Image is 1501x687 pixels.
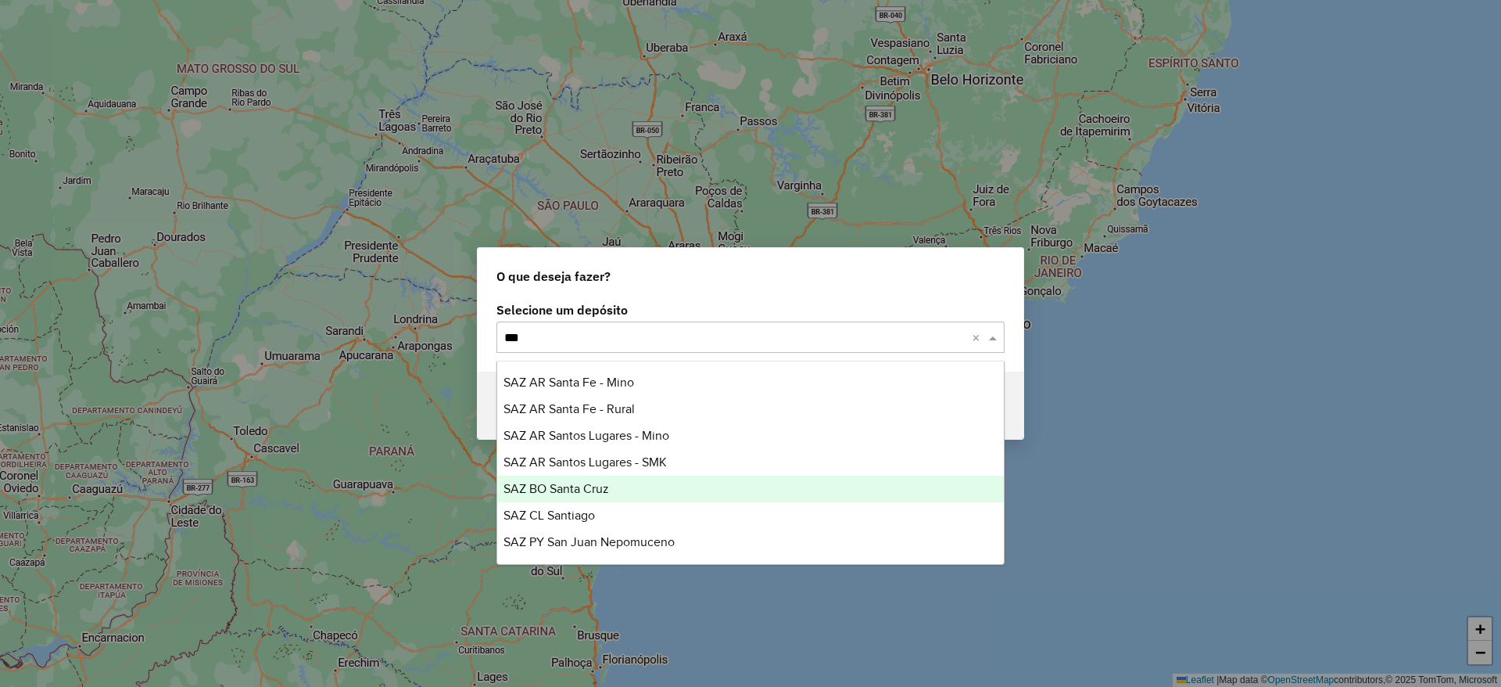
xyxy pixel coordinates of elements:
span: SAZ AR Santa Fe - Mino [503,376,634,389]
label: Selecione um depósito [496,300,1005,319]
span: SAZ AR Santa Fe - Rural [503,402,635,415]
span: SAZ PY San Juan Nepomuceno [503,535,675,549]
span: SAZ BO Santa Cruz [503,482,609,495]
span: SAZ AR Santos Lugares - Mino [503,429,669,442]
span: Clear all [972,328,985,347]
span: SAZ AR Santos Lugares - SMK [503,455,667,469]
span: O que deseja fazer? [496,267,611,286]
span: SAZ CL Santiago [503,509,595,522]
ng-dropdown-panel: Options list [496,361,1005,565]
